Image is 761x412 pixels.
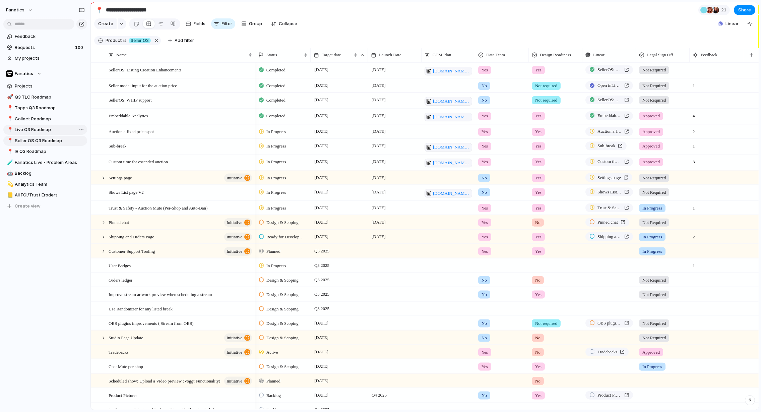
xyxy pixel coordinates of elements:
[3,168,87,178] div: 🤖Backlog
[585,391,633,399] a: Product Pictures
[109,96,152,104] span: SellerOS: WHIP support
[425,159,472,167] a: [DOMAIN_NAME][URL]
[268,18,300,29] button: Collapse
[585,141,627,150] a: Sub-break
[597,97,622,103] span: SellerOS: WHIP support
[585,203,633,212] a: Trust & Safety - Auction Mute (Per-Shop and Auto-Ban)
[425,113,472,121] a: [DOMAIN_NAME][URL]
[535,248,542,254] span: Yes
[642,82,666,89] span: Not Required
[482,159,488,165] span: Yes
[425,97,472,106] a: [DOMAIN_NAME][URL]
[194,20,206,27] span: Fields
[15,33,85,40] span: Feedback
[109,232,154,240] span: Shipping and Orders Page
[433,68,470,74] span: [DOMAIN_NAME][URL]
[370,203,387,212] span: [DATE]
[7,159,12,166] div: 🧪
[535,189,542,195] span: Yes
[370,173,387,181] span: [DATE]
[98,20,113,27] span: Create
[266,349,278,355] span: Active
[313,127,330,135] span: [DATE]
[15,181,85,188] span: Analytics Team
[7,191,12,199] div: 📒
[597,188,622,195] span: Shows List page V2
[109,362,143,370] span: Chat Mute per shop
[370,218,387,226] span: [DATE]
[593,52,605,58] span: Linear
[15,126,85,133] span: Live Q3 Roadmap
[535,219,541,226] span: No
[3,114,87,124] a: 📍Collect Roadmap
[535,128,542,135] span: Yes
[15,159,85,166] span: Fanatics Live - Problem Areas
[75,44,84,51] span: 100
[313,232,330,240] span: [DATE]
[482,291,487,298] span: No
[3,190,87,200] a: 📒All FCI/Trust Eroders
[15,116,85,122] span: Collect Roadmap
[642,159,660,165] span: Approved
[433,114,470,120] span: [DOMAIN_NAME][URL]
[690,79,698,89] span: 1
[266,204,286,211] span: In Progress
[642,174,666,181] span: Not Required
[721,7,728,13] span: 21
[3,103,87,113] div: 📍Topps Q3 Roadmap
[266,334,299,341] span: Design & Scoping
[482,349,488,355] span: Yes
[6,148,13,155] button: 📍
[3,125,87,135] a: 📍Live Q3 Roadmap
[535,143,542,150] span: Yes
[266,233,305,240] span: Ready for Development
[313,158,330,166] span: [DATE]
[482,248,488,254] span: Yes
[15,137,85,144] span: Seller OS Q3 Roadmap
[313,66,330,74] span: [DATE]
[535,204,542,211] span: Yes
[224,376,252,385] button: initiative
[313,261,331,269] span: Q3 2025
[7,137,12,144] div: 📍
[642,291,666,298] span: Not Required
[482,320,487,327] span: No
[313,333,330,341] span: [DATE]
[266,277,299,283] span: Design & Scoping
[6,159,13,166] button: 🧪
[313,348,330,356] span: [DATE]
[535,174,542,181] span: Yes
[175,38,194,44] span: Add filter
[7,180,12,188] div: 💫
[690,230,698,240] span: 2
[313,81,330,90] span: [DATE]
[585,187,633,196] a: Shows List page V2
[7,115,12,123] div: 📍
[227,347,242,357] span: initiative
[266,82,286,89] span: Completed
[183,18,208,29] button: Fields
[482,189,487,195] span: No
[540,52,571,58] span: Design Readiness
[482,277,487,283] span: No
[642,334,666,341] span: Not Required
[313,112,330,120] span: [DATE]
[642,67,666,73] span: Not Required
[109,127,154,135] span: Auction a fixed price spot
[642,320,666,327] span: Not Required
[585,218,629,226] a: Pinned chat
[370,158,387,166] span: [DATE]
[266,291,299,298] span: Design & Scoping
[227,173,242,182] span: initiative
[482,204,488,211] span: Yes
[227,376,242,386] span: initiative
[279,20,298,27] span: Collapse
[3,81,87,91] a: Projects
[109,203,207,211] span: Trust & Safety - Auction Mute (Per-Shop and Auto-Ban)
[109,376,220,384] span: Scheduled show: Upload a Video preview (Voggt Functionality)
[266,143,286,150] span: In Progress
[535,291,542,298] span: Yes
[266,113,286,119] span: Completed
